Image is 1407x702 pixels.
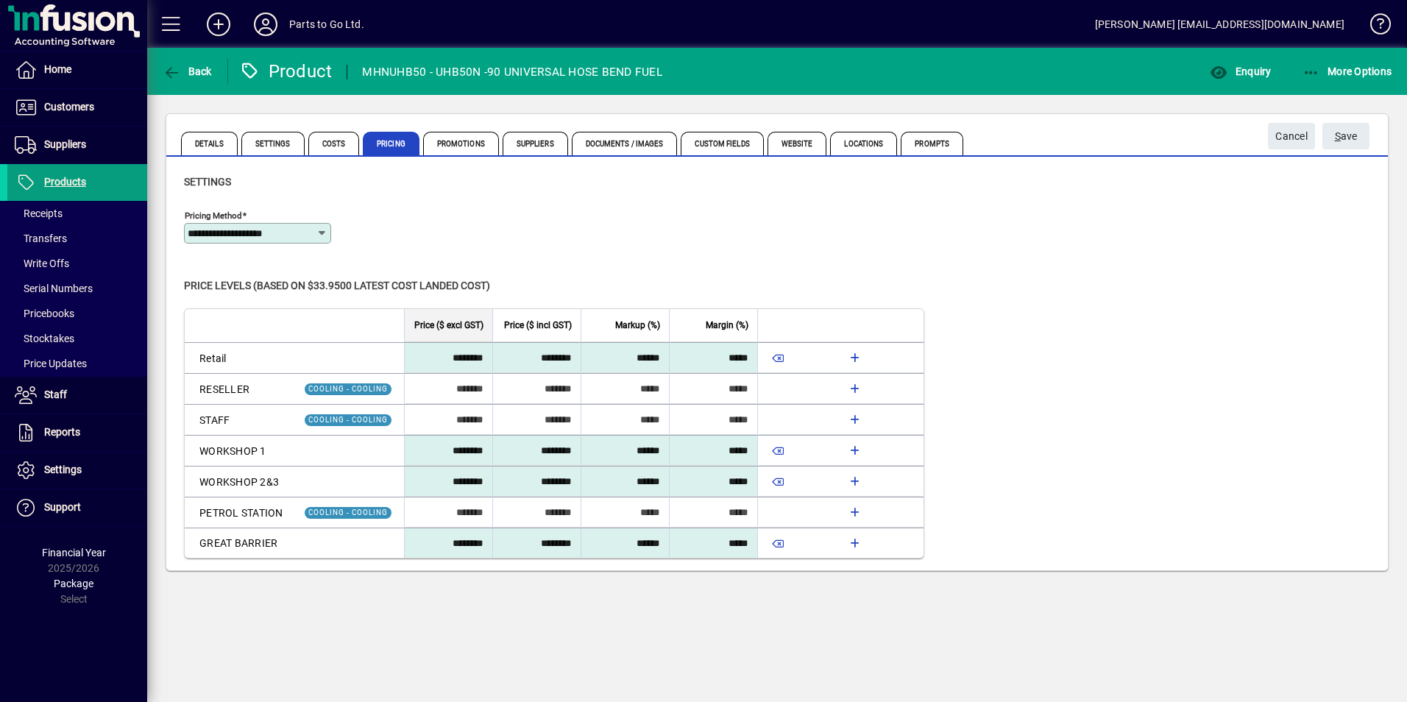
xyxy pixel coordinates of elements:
a: Stocktakes [7,326,147,351]
span: Price levels (based on $33.9500 Latest cost landed cost) [184,280,490,291]
button: Add [195,11,242,38]
span: Customers [44,101,94,113]
a: Staff [7,377,147,414]
span: Cancel [1275,124,1308,149]
span: Settings [241,132,305,155]
a: Price Updates [7,351,147,376]
span: Settings [184,176,231,188]
a: Knowledge Base [1359,3,1389,51]
span: COOLING - COOLING [308,508,388,517]
button: Back [159,58,216,85]
button: Save [1322,123,1369,149]
span: Suppliers [503,132,568,155]
span: Home [44,63,71,75]
button: Enquiry [1206,58,1275,85]
span: Serial Numbers [15,283,93,294]
span: Stocktakes [15,333,74,344]
span: Margin (%) [706,317,748,333]
span: S [1335,130,1341,142]
span: Documents / Images [572,132,678,155]
span: Enquiry [1210,65,1271,77]
span: Back [163,65,212,77]
span: Locations [830,132,897,155]
a: Settings [7,452,147,489]
span: Price ($ incl GST) [504,317,572,333]
a: Transfers [7,226,147,251]
a: Customers [7,89,147,126]
td: STAFF [185,404,292,435]
span: Price Updates [15,358,87,369]
span: Markup (%) [615,317,660,333]
span: Website [768,132,827,155]
span: Suppliers [44,138,86,150]
a: Support [7,489,147,526]
span: Costs [308,132,360,155]
div: MHNUHB50 - UHB50N -90 UNIVERSAL HOSE BEND FUEL [362,60,662,84]
a: Suppliers [7,127,147,163]
div: Parts to Go Ltd. [289,13,364,36]
a: Write Offs [7,251,147,276]
td: WORKSHOP 1 [185,435,292,466]
mat-label: Pricing method [185,210,242,221]
span: More Options [1303,65,1392,77]
span: Transfers [15,233,67,244]
span: Receipts [15,208,63,219]
span: Details [181,132,238,155]
span: Prompts [901,132,963,155]
a: Serial Numbers [7,276,147,301]
td: RESELLER [185,373,292,404]
span: ave [1335,124,1358,149]
span: COOLING - COOLING [308,416,388,424]
span: Reports [44,426,80,438]
span: Pricebooks [15,308,74,319]
td: Retail [185,342,292,373]
a: Home [7,52,147,88]
button: Cancel [1268,123,1315,149]
span: Products [44,176,86,188]
td: GREAT BARRIER [185,528,292,558]
div: [PERSON_NAME] [EMAIL_ADDRESS][DOMAIN_NAME] [1095,13,1344,36]
div: Product [239,60,333,83]
span: Custom Fields [681,132,763,155]
span: COOLING - COOLING [308,385,388,393]
button: More Options [1299,58,1396,85]
span: Promotions [423,132,499,155]
span: Settings [44,464,82,475]
a: Pricebooks [7,301,147,326]
span: Package [54,578,93,589]
span: Write Offs [15,258,69,269]
button: Profile [242,11,289,38]
a: Reports [7,414,147,451]
span: Pricing [363,132,419,155]
span: Support [44,501,81,513]
a: Receipts [7,201,147,226]
td: PETROL STATION [185,497,292,528]
td: WORKSHOP 2&3 [185,466,292,497]
span: Price ($ excl GST) [414,317,483,333]
app-page-header-button: Back [147,58,228,85]
span: Financial Year [42,547,106,559]
span: Staff [44,389,67,400]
